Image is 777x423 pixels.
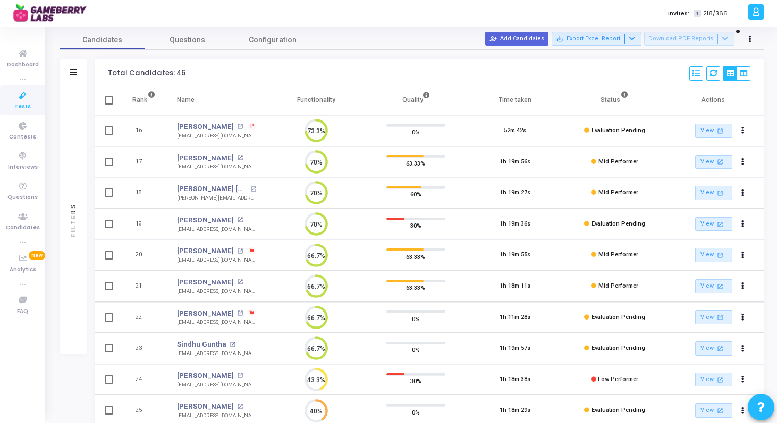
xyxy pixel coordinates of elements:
[695,310,732,325] a: View
[121,177,166,209] td: 18
[121,333,166,364] td: 23
[500,158,530,167] div: 1h 19m 56s
[695,373,732,387] a: View
[177,226,256,234] div: [EMAIL_ADDRESS][DOMAIN_NAME]
[145,34,230,46] span: Questions
[121,239,166,271] td: 20
[592,407,645,413] span: Evaluation Pending
[410,189,421,200] span: 60%
[715,188,724,197] mat-icon: open_in_new
[121,85,166,115] th: Rank
[565,85,664,115] th: Status
[177,288,256,296] div: [EMAIL_ADDRESS][DOMAIN_NAME]
[736,124,750,139] button: Actions
[237,310,243,316] mat-icon: open_in_new
[177,277,234,288] a: [PERSON_NAME]
[60,34,145,46] span: Candidates
[552,32,641,46] button: Export Excel Report
[7,61,39,70] span: Dashboard
[715,251,724,260] mat-icon: open_in_new
[598,376,638,383] span: Low Performer
[17,307,28,316] span: FAQ
[406,158,425,168] span: 63.33%
[177,412,256,420] div: [EMAIL_ADDRESS][DOMAIN_NAME]
[715,220,724,229] mat-icon: open_in_new
[177,339,226,350] a: Sindhu Guntha
[736,217,750,231] button: Actions
[703,9,728,18] span: 218/366
[694,10,700,18] span: T
[500,375,530,384] div: 1h 18m 38s
[177,132,256,140] div: [EMAIL_ADDRESS][DOMAIN_NAME]
[410,220,421,231] span: 30%
[121,146,166,178] td: 17
[14,102,31,111] span: Tests
[237,373,243,378] mat-icon: open_in_new
[177,184,247,194] a: [PERSON_NAME] [PERSON_NAME]
[715,282,724,291] mat-icon: open_in_new
[499,94,531,106] div: Time taken
[598,251,638,258] span: Mid Performer
[592,220,645,227] span: Evaluation Pending
[237,217,243,223] mat-icon: open_in_new
[406,251,425,262] span: 63.33%
[177,318,256,326] div: [EMAIL_ADDRESS][DOMAIN_NAME]
[412,313,420,324] span: 0%
[177,256,256,264] div: [EMAIL_ADDRESS][DOMAIN_NAME]
[121,271,166,302] td: 21
[592,127,645,134] span: Evaluation Pending
[250,122,254,131] span: P
[598,158,638,165] span: Mid Performer
[500,251,530,260] div: 1h 19m 55s
[736,154,750,169] button: Actions
[500,406,530,415] div: 1h 18m 29s
[177,163,256,171] div: [EMAIL_ADDRESS][DOMAIN_NAME]
[736,310,750,325] button: Actions
[121,364,166,395] td: 24
[6,223,40,232] span: Candidates
[695,217,732,231] a: View
[7,193,38,202] span: Questions
[598,282,638,289] span: Mid Performer
[121,209,166,240] td: 19
[412,127,420,137] span: 0%
[177,194,256,202] div: [PERSON_NAME][EMAIL_ADDRESS][PERSON_NAME][DOMAIN_NAME]
[736,341,750,356] button: Actions
[249,34,297,46] span: Configuration
[412,407,420,417] span: 0%
[500,344,530,353] div: 1h 19m 57s
[412,344,420,355] span: 0%
[500,220,530,229] div: 1h 19m 36s
[695,186,732,200] a: View
[592,314,645,321] span: Evaluation Pending
[121,115,166,146] td: 16
[715,375,724,384] mat-icon: open_in_new
[29,251,45,260] span: New
[237,279,243,285] mat-icon: open_in_new
[592,344,645,351] span: Evaluation Pending
[695,341,732,356] a: View
[177,381,256,389] div: [EMAIL_ADDRESS][DOMAIN_NAME]
[695,124,732,138] a: View
[500,282,530,291] div: 1h 18m 11s
[177,401,234,412] a: [PERSON_NAME]
[69,161,78,278] div: Filters
[736,248,750,263] button: Actions
[664,85,764,115] th: Actions
[489,35,497,42] mat-icon: person_add_alt
[177,370,234,381] a: [PERSON_NAME]
[736,372,750,387] button: Actions
[177,215,234,226] a: [PERSON_NAME]
[715,406,724,415] mat-icon: open_in_new
[267,85,366,115] th: Functionality
[736,186,750,201] button: Actions
[108,69,185,77] div: Total Candidates: 46
[736,403,750,418] button: Actions
[250,186,256,192] mat-icon: open_in_new
[366,85,466,115] th: Quality
[177,350,256,358] div: [EMAIL_ADDRESS][DOMAIN_NAME]
[177,94,195,106] div: Name
[177,308,234,319] a: [PERSON_NAME]
[668,9,689,18] label: Invites:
